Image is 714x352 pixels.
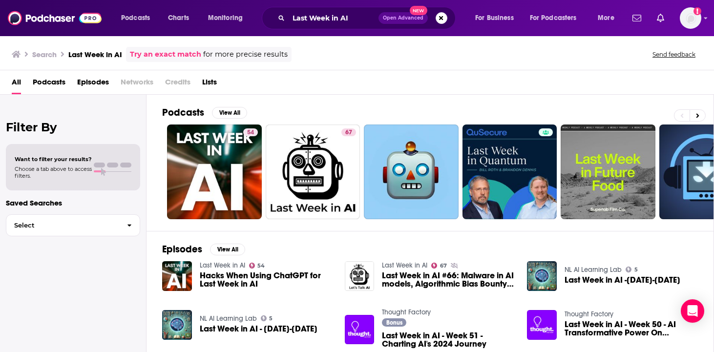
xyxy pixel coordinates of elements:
[345,128,352,138] span: 67
[8,9,102,27] img: Podchaser - Follow, Share and Rate Podcasts
[121,11,150,25] span: Podcasts
[200,314,257,323] a: NL AI Learning Lab
[165,74,190,94] span: Credits
[468,10,526,26] button: open menu
[598,11,614,25] span: More
[653,10,668,26] a: Show notifications dropdown
[386,320,402,326] span: Bonus
[680,7,701,29] span: Logged in as NickG
[257,264,265,268] span: 54
[382,261,427,269] a: Last Week in AI
[200,261,245,269] a: Last Week in AI
[591,10,627,26] button: open menu
[565,276,680,284] a: Last Week in AI -May 11-18
[200,325,317,333] a: Last Week in AI - May 18-24
[680,7,701,29] button: Show profile menu
[243,128,258,136] a: 54
[249,263,265,269] a: 54
[168,11,189,25] span: Charts
[383,16,423,21] span: Open Advanced
[6,198,140,207] p: Saved Searches
[162,106,247,119] a: PodcastsView All
[530,11,577,25] span: For Podcasters
[202,74,217,94] a: Lists
[345,315,375,345] img: Last Week in AI - Week 51 - Charting AI's 2024 Journey
[167,124,262,219] a: 54
[680,7,701,29] img: User Profile
[203,49,288,60] span: for more precise results
[15,156,92,163] span: Want to filter your results?
[527,310,557,340] img: Last Week in AI - Week 50 - AI Transformative Power On Everyday Life
[382,331,515,348] a: Last Week in AI - Week 51 - Charting AI's 2024 Journey
[524,10,591,26] button: open menu
[565,266,622,274] a: NL AI Learning Lab
[208,11,243,25] span: Monitoring
[6,214,140,236] button: Select
[32,50,57,59] h3: Search
[200,271,333,288] a: Hacks When Using ChatGPT for Last Week in AI
[6,222,119,228] span: Select
[382,308,431,316] a: Thought Factory
[6,120,140,134] h2: Filter By
[201,10,255,26] button: open menu
[162,10,195,26] a: Charts
[565,310,613,318] a: Thought Factory
[162,243,202,255] h2: Episodes
[266,124,360,219] a: 67
[33,74,65,94] a: Podcasts
[693,7,701,15] svg: Add a profile image
[341,128,356,136] a: 67
[210,244,245,255] button: View All
[289,10,378,26] input: Search podcasts, credits, & more...
[121,74,153,94] span: Networks
[626,267,638,272] a: 5
[247,128,254,138] span: 54
[162,310,192,340] img: Last Week in AI - May 18-24
[681,299,704,323] div: Open Intercom Messenger
[130,49,201,60] a: Try an exact match
[475,11,514,25] span: For Business
[650,50,698,59] button: Send feedback
[12,74,21,94] a: All
[378,12,428,24] button: Open AdvancedNew
[431,263,447,269] a: 67
[15,166,92,179] span: Choose a tab above to access filters.
[345,261,375,291] img: Last Week in AI #66: Malware in AI models, Algorithmic Bias Bounty, Robot Beach-Cleaners and Beeh...
[565,320,698,337] a: Last Week in AI - Week 50 - AI Transformative Power On Everyday Life
[269,316,273,321] span: 5
[162,261,192,291] img: Hacks When Using ChatGPT for Last Week in AI
[162,243,245,255] a: EpisodesView All
[440,264,447,268] span: 67
[410,6,427,15] span: New
[382,271,515,288] a: Last Week in AI #66: Malware in AI models, Algorithmic Bias Bounty, Robot Beach-Cleaners and Beeh...
[212,107,247,119] button: View All
[68,50,122,59] h3: Last Week in AI
[114,10,163,26] button: open menu
[527,261,557,291] img: Last Week in AI -May 11-18
[629,10,645,26] a: Show notifications dropdown
[162,106,204,119] h2: Podcasts
[271,7,465,29] div: Search podcasts, credits, & more...
[634,268,638,272] span: 5
[200,325,317,333] span: Last Week in AI - [DATE]-[DATE]
[565,276,680,284] span: Last Week in AI -[DATE]-[DATE]
[77,74,109,94] a: Episodes
[261,315,273,321] a: 5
